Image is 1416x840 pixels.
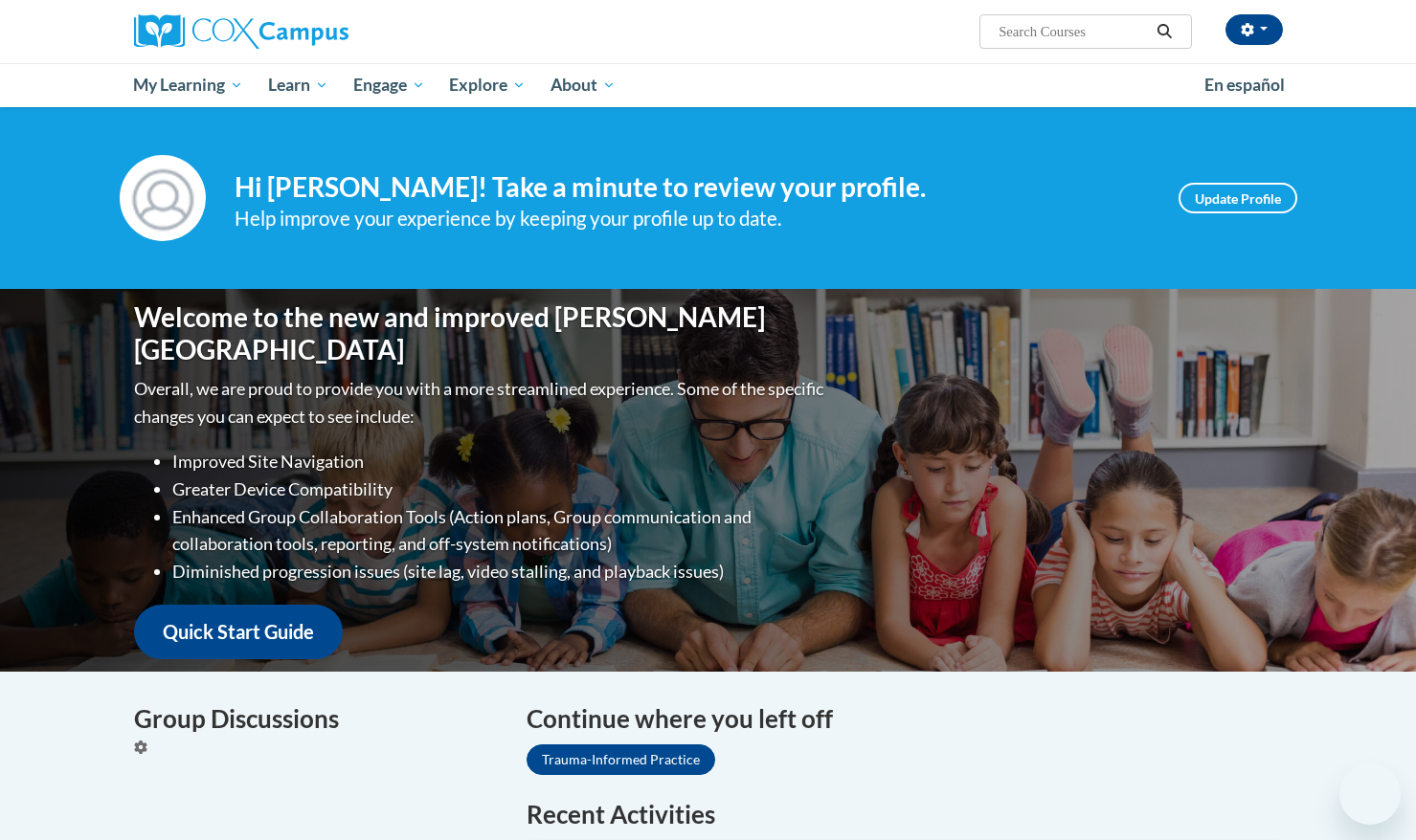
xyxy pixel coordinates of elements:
[527,744,715,775] a: Trauma-Informed Practice
[1339,763,1401,825] iframe: Button to launch messaging window
[1225,14,1283,45] button: Account Settings
[551,74,616,97] span: About
[1192,65,1297,105] a: En español
[172,558,828,586] li: Diminished progression issues (site lag, video stalling, and playback issues)
[172,503,828,559] li: Enhanced Group Collaboration Tools (Action plans, Group communication and collaboration tools, re...
[134,301,828,365] h1: Welcome to the new and improved [PERSON_NAME][GEOGRAPHIC_DATA]
[527,700,1283,738] h4: Continue where you left off
[437,63,538,107] a: Explore
[134,605,343,659] a: Quick Start Guide
[353,74,425,97] span: Engage
[268,74,328,97] span: Learn
[134,700,498,738] h4: Group Discussions
[997,20,1150,43] input: Search Courses
[1204,75,1285,95] span: En español
[1179,183,1297,213] a: Update Profile
[120,155,206,241] img: Profile Image
[341,63,438,107] a: Engage
[449,74,526,97] span: Explore
[1150,20,1179,43] button: Search
[134,14,498,49] a: Cox Campus
[134,14,348,49] img: Cox Campus
[105,63,1312,107] div: Main menu
[172,475,828,503] li: Greater Device Compatibility
[172,448,828,475] li: Improved Site Navigation
[527,797,1283,831] h1: Recent Activities
[134,375,828,431] p: Overall, we are proud to provide you with a more streamlined experience. Some of the specific cha...
[122,63,257,107] a: My Learning
[256,63,341,107] a: Learn
[235,203,1150,234] div: Help improve your experience by keeping your profile up to date.
[235,171,1150,204] h4: Hi [PERSON_NAME]! Take a minute to review your profile.
[538,63,628,107] a: About
[133,74,243,97] span: My Learning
